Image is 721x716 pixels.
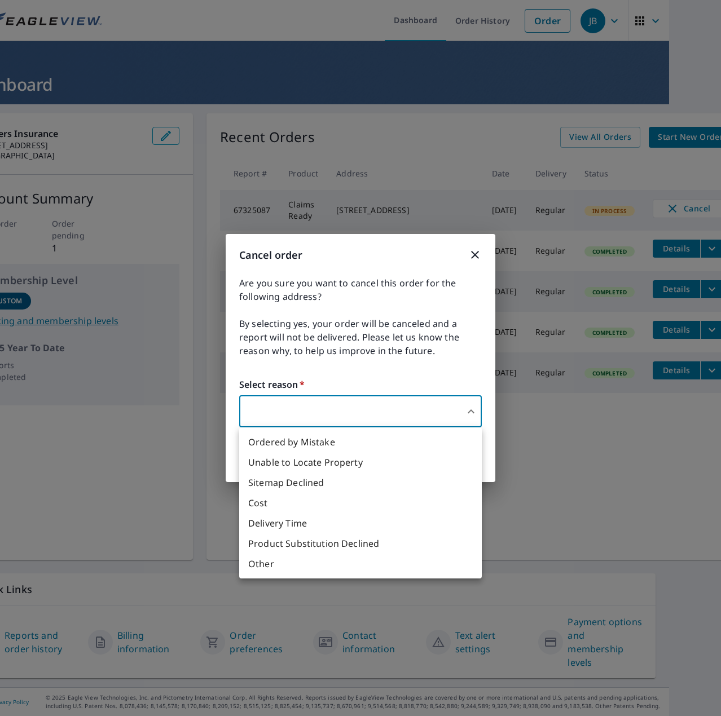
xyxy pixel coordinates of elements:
[239,432,482,452] li: Ordered by Mistake
[239,533,482,554] li: Product Substitution Declined
[239,472,482,493] li: Sitemap Declined
[239,554,482,574] li: Other
[239,493,482,513] li: Cost
[239,513,482,533] li: Delivery Time
[239,452,482,472] li: Unable to Locate Property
